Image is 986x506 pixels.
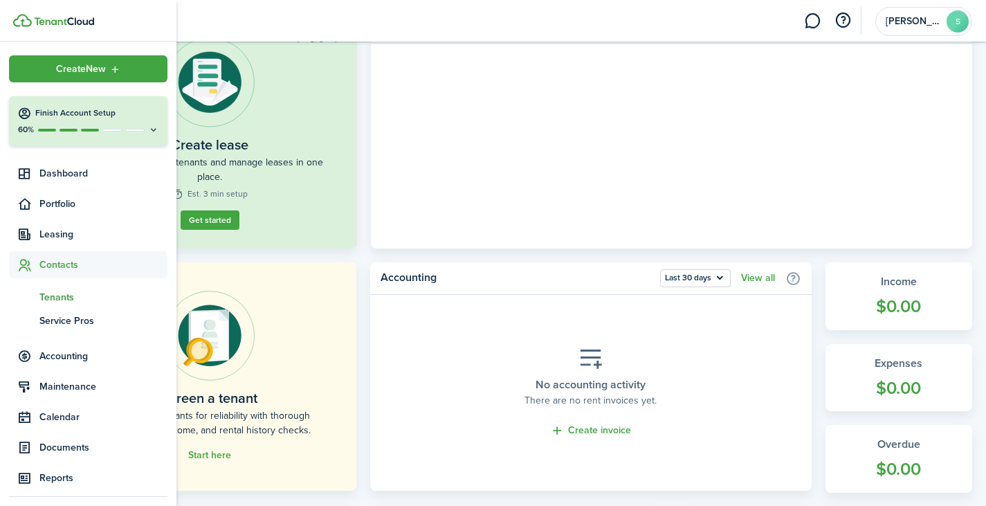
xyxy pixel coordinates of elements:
[39,166,167,181] span: Dashboard
[39,314,167,328] span: Service Pros
[39,440,167,455] span: Documents
[741,273,775,284] a: View all
[825,344,973,412] a: Expenses$0.00
[93,155,326,184] widget-step-description: Create a lease for tenants and manage leases in one place.
[165,37,255,127] img: Lease
[799,3,825,39] a: Messaging
[839,293,959,320] widget-stats-count: $0.00
[13,14,32,27] img: TenantCloud
[39,379,167,394] span: Maintenance
[9,96,167,146] button: Finish Account Setup60%
[947,10,969,33] avatar-text: S
[188,450,231,461] a: Start here
[839,273,959,290] widget-stats-title: Income
[39,227,167,242] span: Leasing
[825,425,973,493] a: Overdue$0.00
[381,269,653,287] home-widget-title: Accounting
[886,17,941,26] span: Stacey
[172,188,248,200] widget-step-time: Est. 3 min setup
[9,55,167,82] button: Open menu
[181,210,239,230] a: Get started
[660,269,731,287] button: Last 30 days
[839,456,959,482] widget-stats-count: $0.00
[536,377,646,393] placeholder-title: No accounting activity
[56,64,106,74] span: Create New
[39,197,167,211] span: Portfolio
[93,408,325,437] home-placeholder-description: Check your tenants for reliability with thorough background, income, and rental history checks.
[39,410,167,424] span: Calendar
[839,436,959,453] widget-stats-title: Overdue
[831,9,855,33] button: Open resource center
[9,309,167,332] a: Service Pros
[39,349,167,363] span: Accounting
[9,160,167,187] a: Dashboard
[39,257,167,272] span: Contacts
[550,423,631,439] a: Create invoice
[825,262,973,330] a: Income$0.00
[17,124,35,136] p: 60%
[35,107,159,119] h4: Finish Account Setup
[839,375,959,401] widget-stats-count: $0.00
[34,17,94,26] img: TenantCloud
[171,134,248,155] widget-step-title: Create lease
[839,355,959,372] widget-stats-title: Expenses
[161,388,257,408] home-placeholder-title: Screen a tenant
[9,464,167,491] a: Reports
[39,471,167,485] span: Reports
[524,393,657,408] placeholder-description: There are no rent invoices yet.
[39,290,167,305] span: Tenants
[9,285,167,309] a: Tenants
[165,291,255,381] img: Online payments
[660,269,731,287] button: Open menu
